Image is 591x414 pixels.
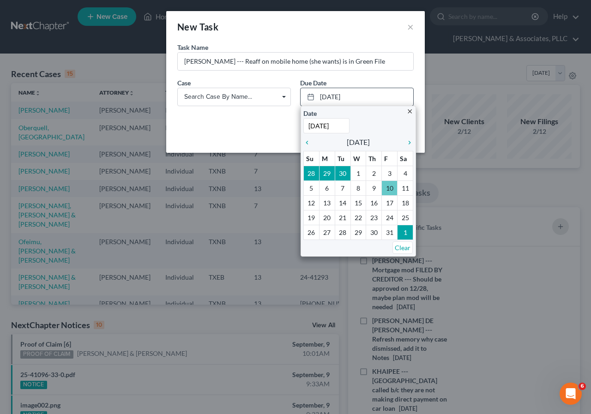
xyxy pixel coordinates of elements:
td: 21 [335,210,350,225]
th: M [319,151,335,166]
td: 29 [350,225,366,240]
td: 1 [350,166,366,180]
th: Tu [335,151,350,166]
td: 28 [335,225,350,240]
span: New [177,21,197,32]
td: 4 [398,166,413,180]
span: Search case by name... [184,92,284,102]
td: 30 [366,225,382,240]
td: 13 [319,195,335,210]
th: Th [366,151,382,166]
label: Case [177,78,191,88]
td: 15 [350,195,366,210]
td: 7 [335,180,350,195]
td: 17 [382,195,398,210]
span: Task [199,21,219,32]
td: 28 [304,166,320,180]
td: 19 [304,210,320,225]
label: Date [303,108,317,118]
a: [DATE] [301,88,413,106]
td: 20 [319,210,335,225]
th: W [350,151,366,166]
td: 27 [319,225,335,240]
td: 9 [366,180,382,195]
span: 6 [579,383,586,390]
input: 1/1/2013 [303,118,350,133]
td: 18 [398,195,413,210]
td: 30 [335,166,350,180]
i: chevron_right [401,139,413,146]
th: F [382,151,398,166]
td: 10 [382,180,398,195]
iframe: Intercom live chat [560,383,582,405]
td: 29 [319,166,335,180]
label: Due Date [300,78,326,88]
td: 24 [382,210,398,225]
i: chevron_left [303,139,315,146]
a: chevron_left [303,137,315,148]
td: 1 [398,225,413,240]
a: Clear [392,241,413,254]
input: Enter task name.. [178,53,413,70]
span: [DATE] [347,137,370,148]
a: chevron_right [401,137,413,148]
td: 14 [335,195,350,210]
a: close [406,106,413,116]
td: 12 [304,195,320,210]
td: 31 [382,225,398,240]
button: × [407,21,414,32]
td: 8 [350,180,366,195]
td: 3 [382,166,398,180]
i: close [406,108,413,115]
td: 6 [319,180,335,195]
td: 2 [366,166,382,180]
td: 11 [398,180,413,195]
span: Select box activate [177,88,291,106]
td: 23 [366,210,382,225]
td: 26 [304,225,320,240]
td: 16 [366,195,382,210]
td: 5 [304,180,320,195]
span: Task Name [177,43,208,51]
th: Sa [398,151,413,166]
th: Su [304,151,320,166]
td: 22 [350,210,366,225]
td: 25 [398,210,413,225]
